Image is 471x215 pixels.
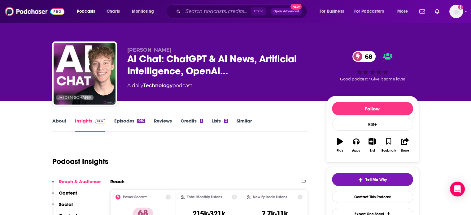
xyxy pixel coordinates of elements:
svg: Add a profile image [458,5,463,10]
button: List [364,134,380,156]
span: Ctrl K [251,7,266,15]
img: User Profile [449,5,463,18]
a: About [52,118,66,132]
span: More [397,7,408,16]
a: Reviews [154,118,172,132]
a: Contact This Podcast [332,191,413,203]
h2: Reach [110,178,124,184]
div: 960 [137,119,145,123]
img: Podchaser Pro [95,119,106,124]
div: 1 [200,119,203,123]
div: A daily podcast [127,82,192,89]
button: open menu [393,6,416,16]
button: Follow [332,102,413,115]
div: 68Good podcast? Give it some love! [326,47,419,85]
span: [PERSON_NAME] [127,47,172,53]
h2: Total Monthly Listens [187,195,222,199]
div: 3 [224,119,228,123]
button: Show profile menu [449,5,463,18]
button: Open AdvancedNew [271,8,302,15]
button: Reach & Audience [52,178,101,190]
button: Share [397,134,413,156]
button: Bookmark [381,134,397,156]
a: Similar [237,118,252,132]
button: Social [52,201,73,213]
span: Podcasts [77,7,95,16]
button: open menu [350,6,393,16]
img: AI Chat: ChatGPT & AI News, Artificial Intelligence, OpenAI, Machine Learning [54,43,116,105]
a: Charts [102,6,124,16]
span: Monitoring [132,7,154,16]
a: Show notifications dropdown [417,6,427,17]
div: Open Intercom Messenger [450,182,465,196]
div: Rate [332,118,413,131]
button: open menu [315,6,352,16]
button: open menu [72,6,103,16]
span: For Podcasters [354,7,384,16]
button: Apps [348,134,364,156]
button: Content [52,190,77,201]
span: New [290,4,302,10]
img: tell me why sparkle [358,177,363,182]
p: Social [59,201,73,207]
h2: New Episode Listens [253,195,287,199]
div: Share [401,149,409,153]
a: Episodes960 [114,118,145,132]
button: Play [332,134,348,156]
a: Credits1 [181,118,203,132]
span: For Business [320,7,344,16]
div: List [370,149,375,153]
input: Search podcasts, credits, & more... [183,6,251,16]
a: Show notifications dropdown [432,6,442,17]
span: Logged in as NickG [449,5,463,18]
span: Open Advanced [273,10,299,13]
div: Search podcasts, credits, & more... [172,4,313,19]
div: Bookmark [381,149,396,153]
button: open menu [128,6,162,16]
div: Apps [352,149,360,153]
span: 68 [359,51,376,62]
span: Good podcast? Give it some love! [340,77,405,81]
div: Play [337,149,343,153]
h1: Podcast Insights [52,157,108,166]
p: Content [59,190,77,196]
span: Tell Me Why [365,177,387,182]
span: Charts [107,7,120,16]
button: tell me why sparkleTell Me Why [332,173,413,186]
a: 68 [352,51,376,62]
p: Reach & Audience [59,178,101,184]
img: Podchaser - Follow, Share and Rate Podcasts [5,6,64,17]
h2: Power Score™ [123,195,147,199]
a: Lists3 [212,118,228,132]
a: InsightsPodchaser Pro [75,118,106,132]
a: Technology [143,83,172,88]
